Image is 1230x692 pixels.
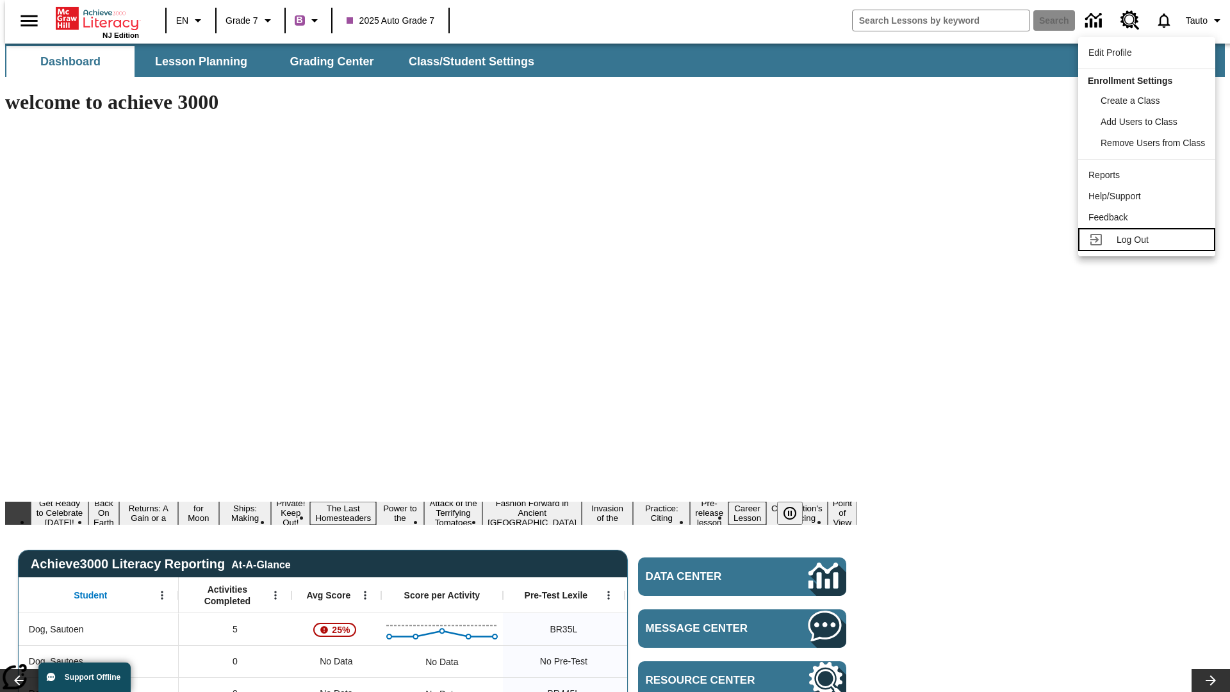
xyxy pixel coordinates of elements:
span: Log Out [1117,235,1149,245]
span: Enrollment Settings [1088,76,1172,86]
span: Reports [1088,170,1120,180]
span: Remove Users from Class [1101,138,1205,148]
span: Edit Profile [1088,47,1132,58]
span: Help/Support [1088,191,1141,201]
span: Add Users to Class [1101,117,1177,127]
span: Feedback [1088,212,1127,222]
span: Create a Class [1101,95,1160,106]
